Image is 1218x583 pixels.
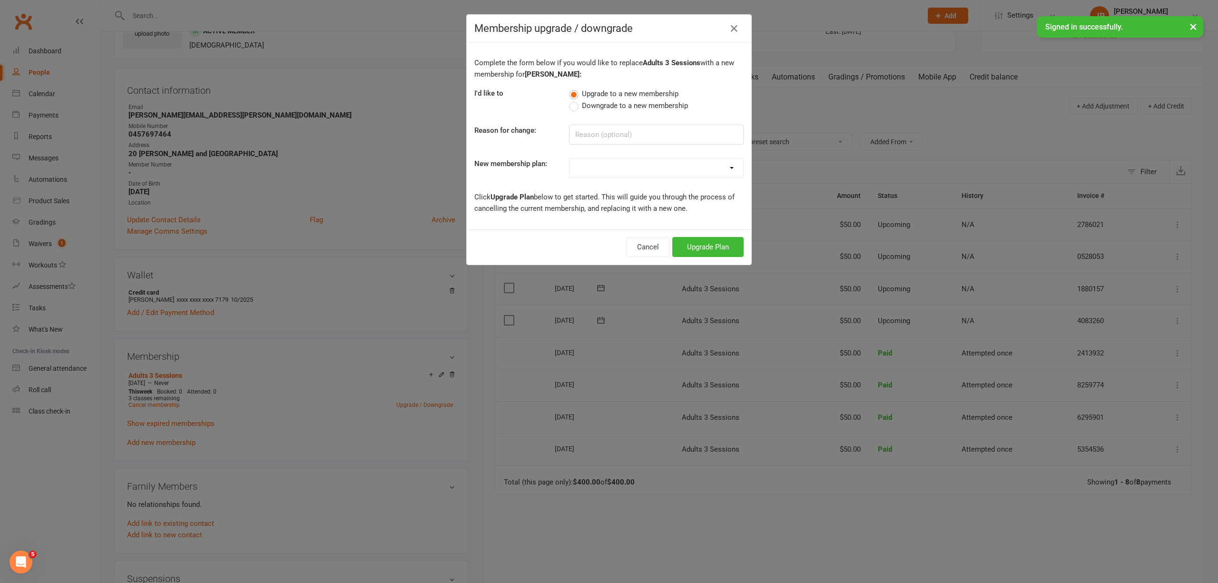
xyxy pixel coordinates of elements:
[569,125,744,145] input: Reason (optional)
[474,125,536,136] label: Reason for change:
[582,88,678,98] span: Upgrade to a new membership
[1045,22,1123,31] span: Signed in successfully.
[582,100,688,110] span: Downgrade to a new membership
[474,57,744,80] p: Complete the form below if you would like to replace with a new membership for
[10,551,32,573] iframe: Intercom live chat
[525,70,581,79] b: [PERSON_NAME]:
[1185,16,1202,37] button: ×
[672,237,744,257] button: Upgrade Plan
[29,551,37,558] span: 5
[643,59,700,67] b: Adults 3 Sessions
[491,193,534,201] b: Upgrade Plan
[474,88,503,99] label: I'd like to
[474,158,547,169] label: New membership plan:
[474,191,744,214] p: Click below to get started. This will guide you through the process of cancelling the current mem...
[626,237,670,257] button: Cancel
